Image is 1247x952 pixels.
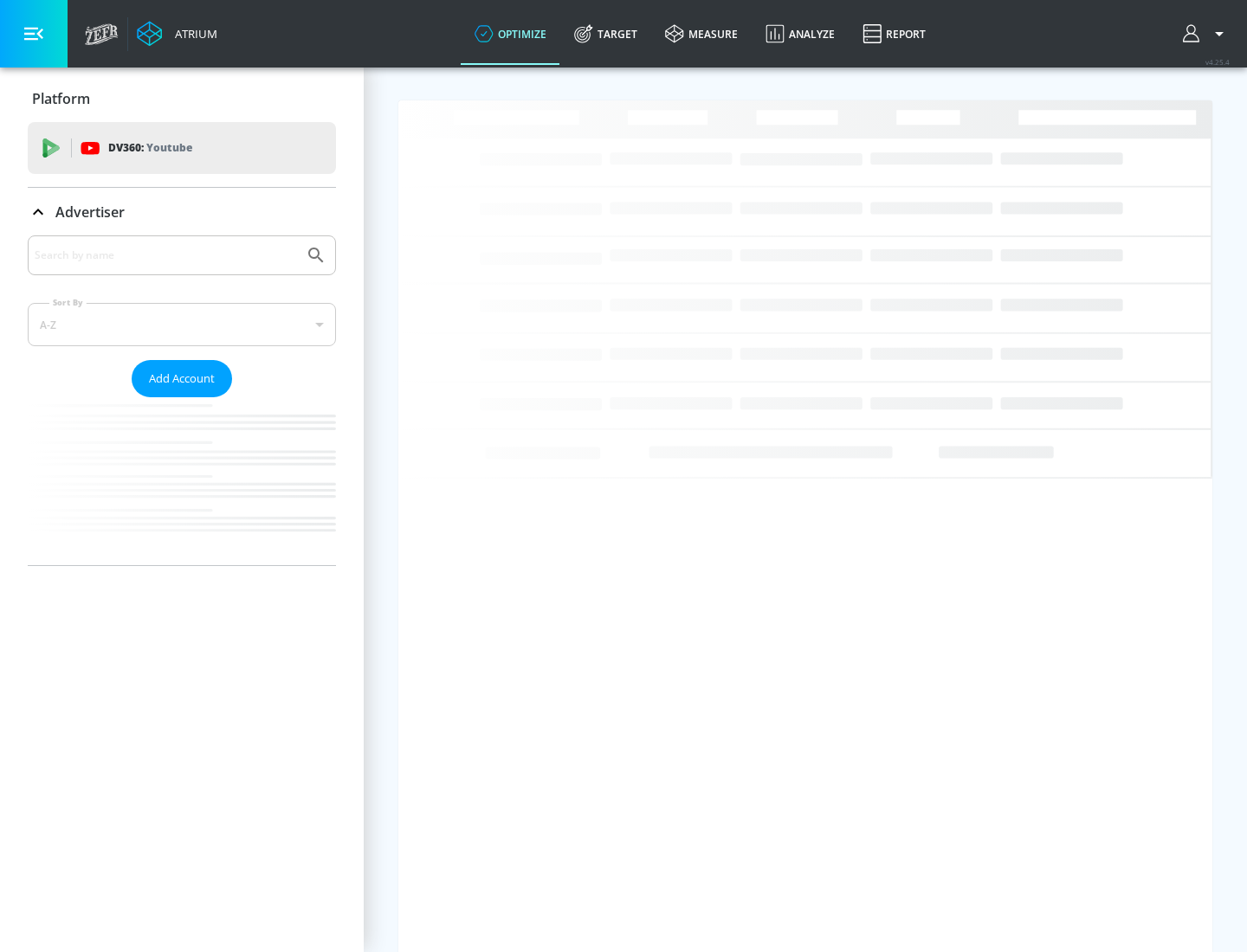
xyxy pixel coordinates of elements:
input: Search by name [35,244,297,267]
p: DV360: [108,138,192,158]
div: Advertiser [28,235,336,565]
p: Youtube [146,138,192,157]
div: Atrium [168,26,217,42]
div: Platform [28,74,336,123]
a: optimize [461,3,560,65]
a: measure [651,3,752,65]
div: A-Z [28,303,336,346]
p: Advertiser [55,203,125,222]
a: Target [560,3,651,65]
a: Analyze [752,3,849,65]
span: Add Account [149,369,215,389]
p: Platform [32,89,90,108]
div: DV360: Youtube [28,122,336,174]
nav: list of Advertiser [28,397,336,565]
button: Add Account [132,360,232,397]
div: Advertiser [28,188,336,236]
span: v 4.25.4 [1205,57,1230,67]
label: Sort By [49,297,87,308]
a: Report [849,3,940,65]
a: Atrium [137,21,217,47]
